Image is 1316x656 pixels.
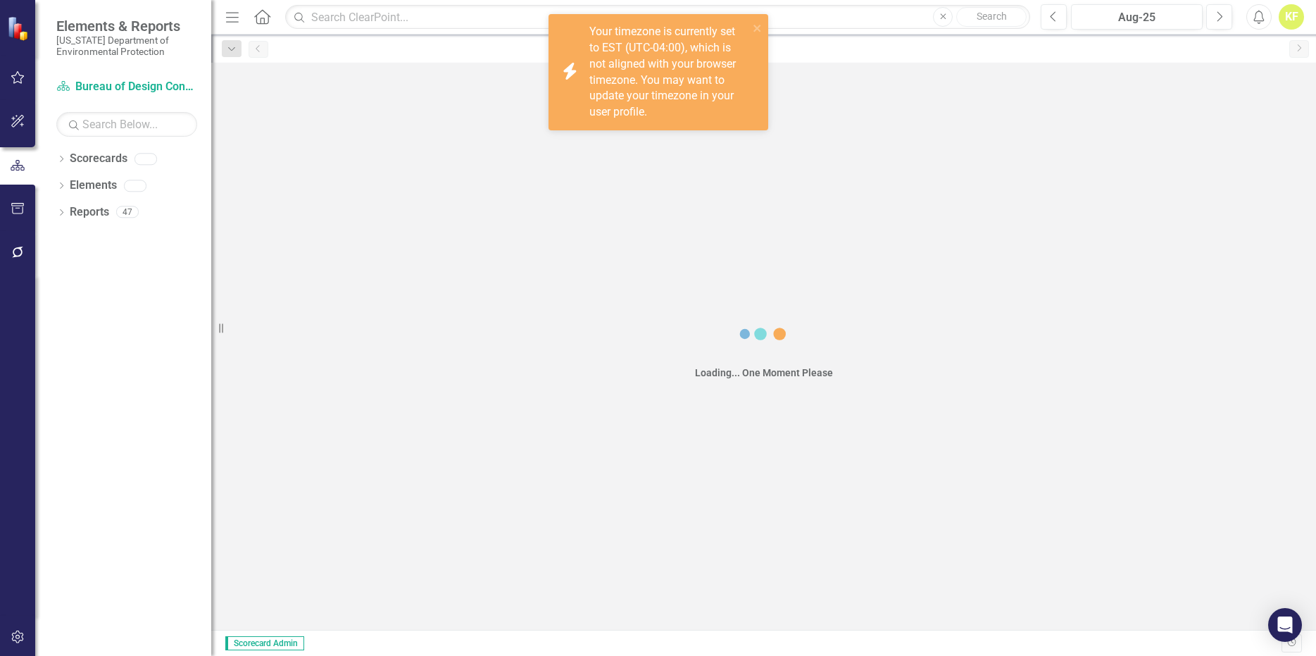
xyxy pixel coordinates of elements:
[285,5,1030,30] input: Search ClearPoint...
[56,18,197,35] span: Elements & Reports
[1076,9,1198,26] div: Aug-25
[1071,4,1203,30] button: Aug-25
[56,35,197,58] small: [US_STATE] Department of Environmental Protection
[695,366,833,380] div: Loading... One Moment Please
[70,178,117,194] a: Elements
[956,7,1027,27] button: Search
[56,79,197,95] a: Bureau of Design Construction
[753,20,763,36] button: close
[1268,608,1302,642] div: Open Intercom Messenger
[1279,4,1304,30] button: KF
[70,151,127,167] a: Scorecards
[589,24,748,120] div: Your timezone is currently set to EST (UTC-04:00), which is not aligned with your browser timezon...
[56,112,197,137] input: Search Below...
[116,206,139,218] div: 47
[7,16,32,40] img: ClearPoint Strategy
[70,204,109,221] a: Reports
[977,11,1007,22] span: Search
[225,636,304,650] span: Scorecard Admin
